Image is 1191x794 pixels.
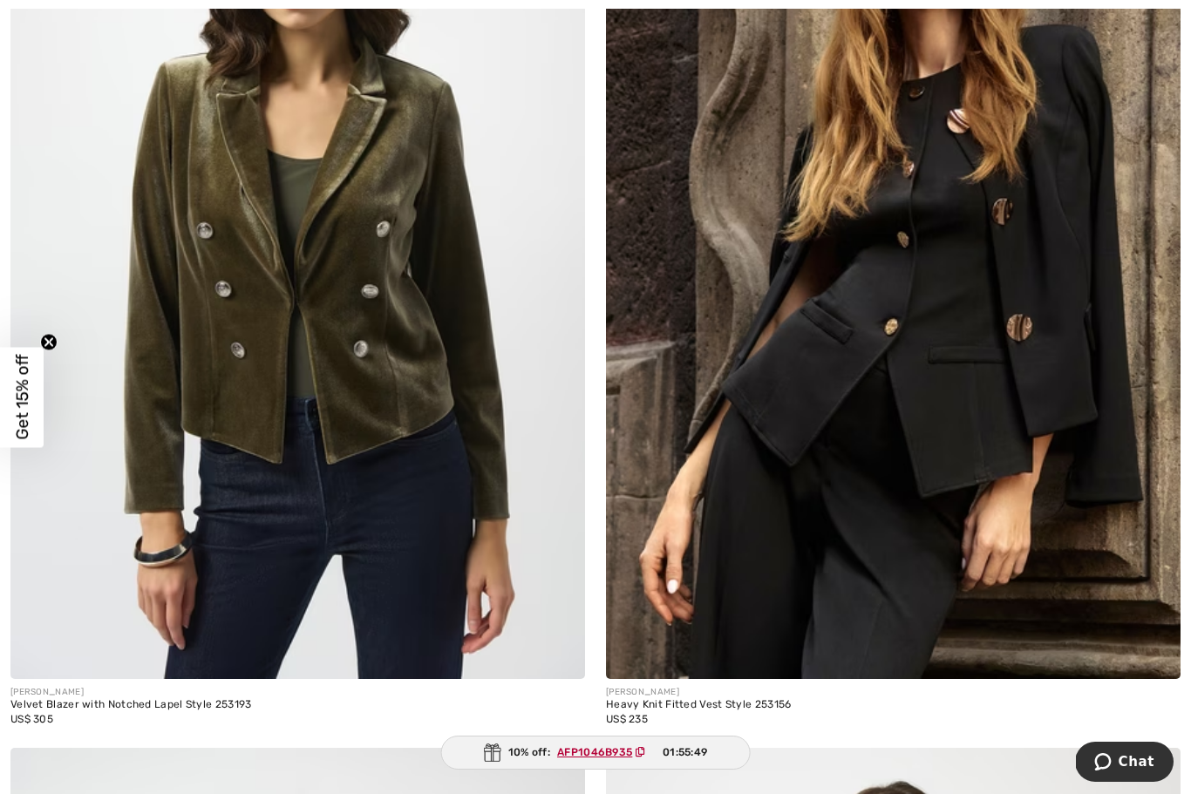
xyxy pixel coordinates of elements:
div: 10% off: [441,736,751,770]
iframe: Opens a widget where you can chat to one of our agents [1076,742,1174,785]
span: US$ 305 [10,713,53,725]
ins: AFP1046B935 [557,746,632,758]
div: [PERSON_NAME] [606,686,792,699]
div: Velvet Blazer with Notched Lapel Style 253193 [10,699,252,711]
span: 01:55:49 [663,744,707,760]
img: Gift.svg [484,743,501,762]
div: [PERSON_NAME] [10,686,252,699]
span: US$ 235 [606,713,648,725]
button: Close teaser [40,333,58,350]
span: Get 15% off [12,355,32,440]
div: Heavy Knit Fitted Vest Style 253156 [606,699,792,711]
